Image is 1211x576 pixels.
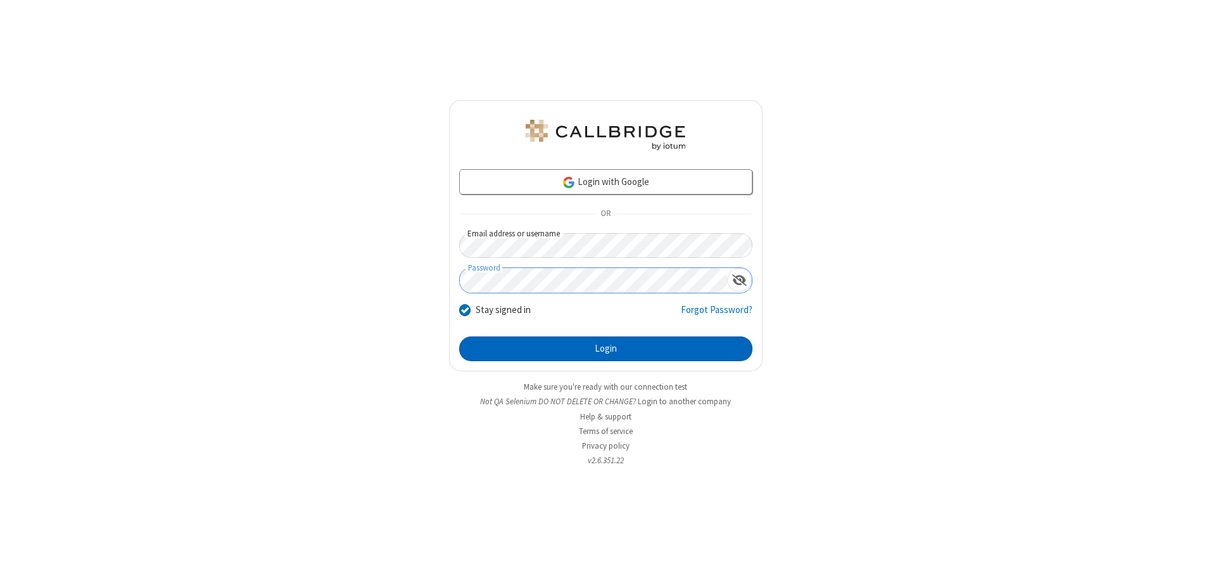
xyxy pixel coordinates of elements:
a: Help & support [580,411,631,422]
li: v2.6.351.22 [449,454,763,466]
input: Email address or username [459,233,752,258]
img: QA Selenium DO NOT DELETE OR CHANGE [523,120,688,150]
button: Login to another company [638,395,731,407]
a: Make sure you're ready with our connection test [524,381,687,392]
input: Password [460,268,727,293]
div: Show password [727,268,752,291]
a: Forgot Password? [681,303,752,327]
label: Stay signed in [476,303,531,317]
a: Login with Google [459,169,752,195]
span: OR [595,205,616,223]
iframe: Chat [1179,543,1201,567]
button: Login [459,336,752,362]
li: Not QA Selenium DO NOT DELETE OR CHANGE? [449,395,763,407]
a: Terms of service [579,426,633,437]
img: google-icon.png [562,176,576,189]
a: Privacy policy [582,440,630,451]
